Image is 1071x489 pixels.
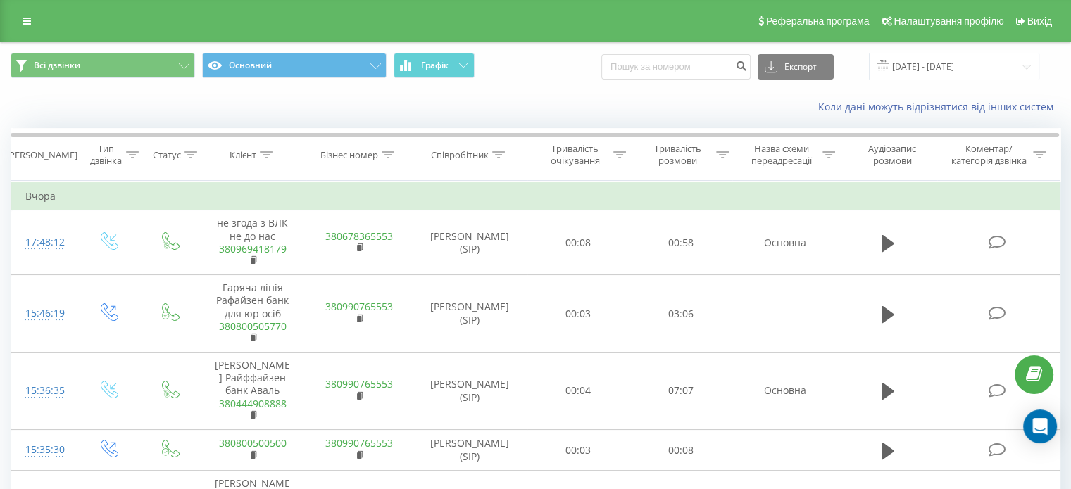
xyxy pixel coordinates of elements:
div: Тривалість розмови [642,143,713,167]
button: Всі дзвінки [11,53,195,78]
td: [PERSON_NAME] (SIP) [413,430,527,471]
a: 380990765553 [325,300,393,313]
div: Коментар/категорія дзвінка [947,143,1029,167]
button: Основний [202,53,387,78]
div: Назва схеми переадресації [745,143,819,167]
div: [PERSON_NAME] [6,149,77,161]
td: 00:08 [527,210,630,275]
a: 380990765553 [325,377,393,390]
td: 00:58 [630,210,732,275]
td: Основна [732,210,838,275]
div: Клієнт [230,149,256,161]
div: 15:35:30 [25,436,63,464]
td: Вчора [11,182,1060,210]
input: Пошук за номером [601,54,751,80]
td: [PERSON_NAME] (SIP) [413,210,527,275]
a: 380800500500 [219,436,287,450]
a: 380678365553 [325,229,393,243]
div: Тип дзвінка [89,143,122,167]
td: 00:03 [527,275,630,353]
button: Графік [394,53,475,78]
a: 380990765553 [325,436,393,450]
td: [PERSON_NAME] Райффайзен банк Аваль [199,353,306,430]
a: 380444908888 [219,397,287,410]
span: Вихід [1027,15,1052,27]
div: 15:46:19 [25,300,63,327]
div: Тривалість очікування [540,143,610,167]
div: 17:48:12 [25,229,63,256]
span: Всі дзвінки [34,60,80,71]
span: Налаштування профілю [894,15,1003,27]
span: Графік [421,61,449,70]
button: Експорт [758,54,834,80]
div: Open Intercom Messenger [1023,409,1057,443]
a: Коли дані можуть відрізнятися вiд інших систем [818,100,1060,113]
td: 00:04 [527,353,630,430]
a: 380969418179 [219,242,287,255]
td: не згода з ВЛК не до нас [199,210,306,275]
a: 380800505770 [219,319,287,333]
td: 00:03 [527,430,630,471]
span: Реферальна програма [766,15,870,27]
div: Бізнес номер [320,149,378,161]
td: [PERSON_NAME] (SIP) [413,275,527,353]
td: 03:06 [630,275,732,353]
td: Основна [732,353,838,430]
td: [PERSON_NAME] (SIP) [413,353,527,430]
td: 07:07 [630,353,732,430]
div: Аудіозапис розмови [851,143,934,167]
td: 00:08 [630,430,732,471]
td: Гаряча лінія Рафайзен банк для юр осіб [199,275,306,353]
div: Співробітник [431,149,489,161]
div: 15:36:35 [25,377,63,405]
div: Статус [153,149,181,161]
